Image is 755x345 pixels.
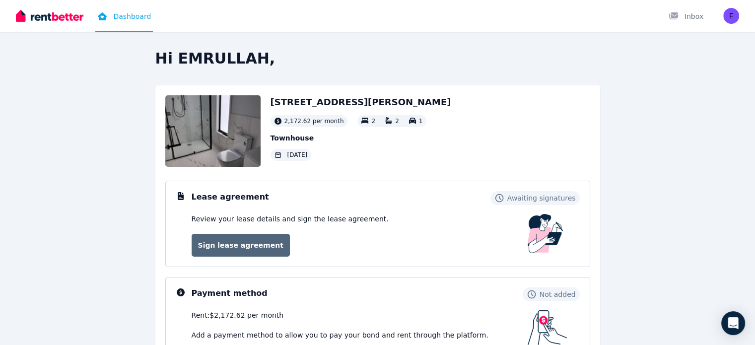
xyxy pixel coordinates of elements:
h2: [STREET_ADDRESS][PERSON_NAME] [271,95,451,109]
span: 2 [395,118,399,125]
p: Add a payment method to allow you to pay your bond and rent through the platform. [192,330,528,340]
img: Property Url [165,95,261,167]
div: Inbox [669,11,703,21]
span: Awaiting signatures [507,193,576,203]
p: Review your lease details and sign the lease agreement. [192,214,389,224]
img: EMRULLAH EKINCI [723,8,739,24]
h3: Payment method [192,287,268,299]
span: 2,172.62 per month [284,117,344,125]
div: Rent: $2,172.62 per month [192,310,528,320]
div: Open Intercom Messenger [721,311,745,335]
p: Townhouse [271,133,451,143]
span: 1 [419,118,423,125]
img: Lease Agreement [528,214,563,253]
h3: Lease agreement [192,191,269,203]
span: 2 [371,118,375,125]
span: Not added [540,289,576,299]
span: [DATE] [287,151,308,159]
img: RentBetter [16,8,83,23]
a: Sign lease agreement [192,234,290,257]
img: Payment method [528,310,567,345]
h2: Hi EMRULLAH, [155,50,600,68]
